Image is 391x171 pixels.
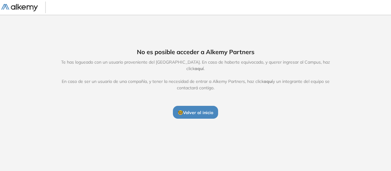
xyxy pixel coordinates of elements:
iframe: Chat Widget [281,100,391,171]
button: 🤓Volver al inicio [173,106,218,119]
span: aquí [195,66,204,71]
span: aquí [264,79,273,84]
img: Logo [1,4,38,12]
span: No es posible acceder a Alkemy Partners [137,47,254,57]
span: Te has logueado con un usuario proveniente del [GEOGRAPHIC_DATA]. En caso de haberte equivocado, ... [55,59,336,91]
span: 🤓 Volver al inicio [178,110,213,115]
div: Widget de chat [281,100,391,171]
